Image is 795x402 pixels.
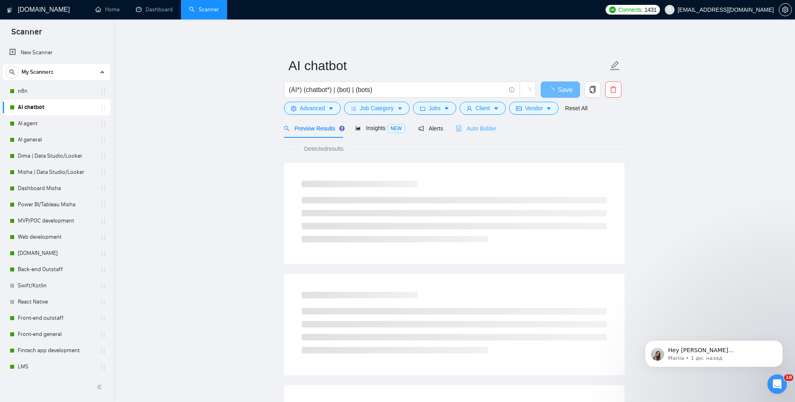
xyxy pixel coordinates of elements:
span: holder [100,364,106,370]
a: LMS [18,359,95,375]
span: Vendor [525,104,543,113]
iframe: Intercom live chat [767,374,787,394]
span: Preview Results [284,125,342,132]
span: copy [585,86,600,93]
div: Tooltip anchor [338,125,346,132]
span: holder [100,218,106,224]
span: search [6,69,18,75]
a: Front-end general [18,326,95,342]
span: Connects: [618,5,642,14]
button: folderJobscaret-down [413,102,457,115]
span: double-left [97,383,105,391]
button: settingAdvancedcaret-down [284,102,341,115]
button: idcardVendorcaret-down [509,102,559,115]
a: searchScanner [189,6,219,13]
iframe: Intercom notifications сообщение [633,323,795,380]
img: upwork-logo.png [609,6,616,13]
a: Front-end outstaff [18,310,95,326]
span: edit [610,60,620,71]
span: delete [606,86,621,93]
a: setting [779,6,792,13]
a: AI agent [18,115,95,132]
span: Advanced [300,104,325,113]
span: holder [100,169,106,175]
span: setting [291,105,297,111]
span: holder [100,137,106,143]
a: AI general [18,132,95,148]
span: holder [100,250,106,257]
span: area-chart [355,125,361,131]
a: Back-end Outstaff [18,261,95,278]
span: holder [100,104,106,111]
button: delete [605,81,621,98]
a: Fintech app development [18,342,95,359]
a: dashboardDashboard [136,6,173,13]
span: My Scanners [21,64,54,80]
span: Detected results [299,144,349,153]
a: Swift/Kotlin [18,278,95,294]
span: Save [558,85,572,95]
span: holder [100,201,106,208]
span: holder [100,234,106,240]
button: search [6,66,19,79]
span: loading [524,88,531,95]
span: holder [100,153,106,159]
img: logo [7,4,13,17]
a: Dashboard Misha [18,180,95,197]
span: holder [100,347,106,354]
span: 1431 [645,5,657,14]
span: holder [100,266,106,273]
span: robot [456,126,462,131]
span: Job Category [360,104,393,113]
span: folder [420,105,425,111]
span: Jobs [429,104,441,113]
a: n8n [18,83,95,99]
span: caret-down [444,105,449,111]
span: idcard [516,105,522,111]
span: search [284,126,290,131]
button: barsJob Categorycaret-down [344,102,409,115]
span: info-circle [509,87,514,92]
a: Reset All [565,104,587,113]
a: React Native [18,294,95,310]
a: Misha | Data Studio/Looker [18,164,95,180]
a: homeHome [95,6,120,13]
span: caret-down [397,105,403,111]
span: holder [100,120,106,127]
a: MVP/POC development [18,213,95,229]
span: user [466,105,472,111]
button: copy [584,81,601,98]
a: Power BI/Tableau Misha [18,197,95,213]
span: loading [548,88,558,94]
span: 10 [784,374,793,381]
span: holder [100,299,106,305]
p: Message from Mariia, sent 1 дн. назад [35,31,140,38]
span: holder [100,88,106,94]
span: holder [100,282,106,289]
span: bars [351,105,357,111]
button: userClientcaret-down [460,102,506,115]
button: Save [541,81,580,98]
a: Web development [18,229,95,245]
span: Scanner [5,26,48,43]
input: Scanner name... [288,56,608,76]
span: Client [475,104,490,113]
span: holder [100,185,106,192]
button: setting [779,3,792,16]
span: notification [418,126,424,131]
span: caret-down [328,105,334,111]
span: Alerts [418,125,443,132]
span: Insights [355,125,405,131]
a: AI chatbot [18,99,95,115]
span: user [667,7,673,13]
li: New Scanner [3,45,110,61]
a: New Scanner [9,45,104,61]
span: caret-down [546,105,552,111]
input: Search Freelance Jobs... [289,85,505,95]
span: caret-down [493,105,499,111]
a: [DOMAIN_NAME] [18,245,95,261]
span: Hey [PERSON_NAME][EMAIL_ADDRESS][DOMAIN_NAME], Looks like your Upwork agency BRIGHTS ran out of c... [35,24,138,135]
span: holder [100,315,106,321]
a: Dima | Data Studio/Looker [18,148,95,164]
